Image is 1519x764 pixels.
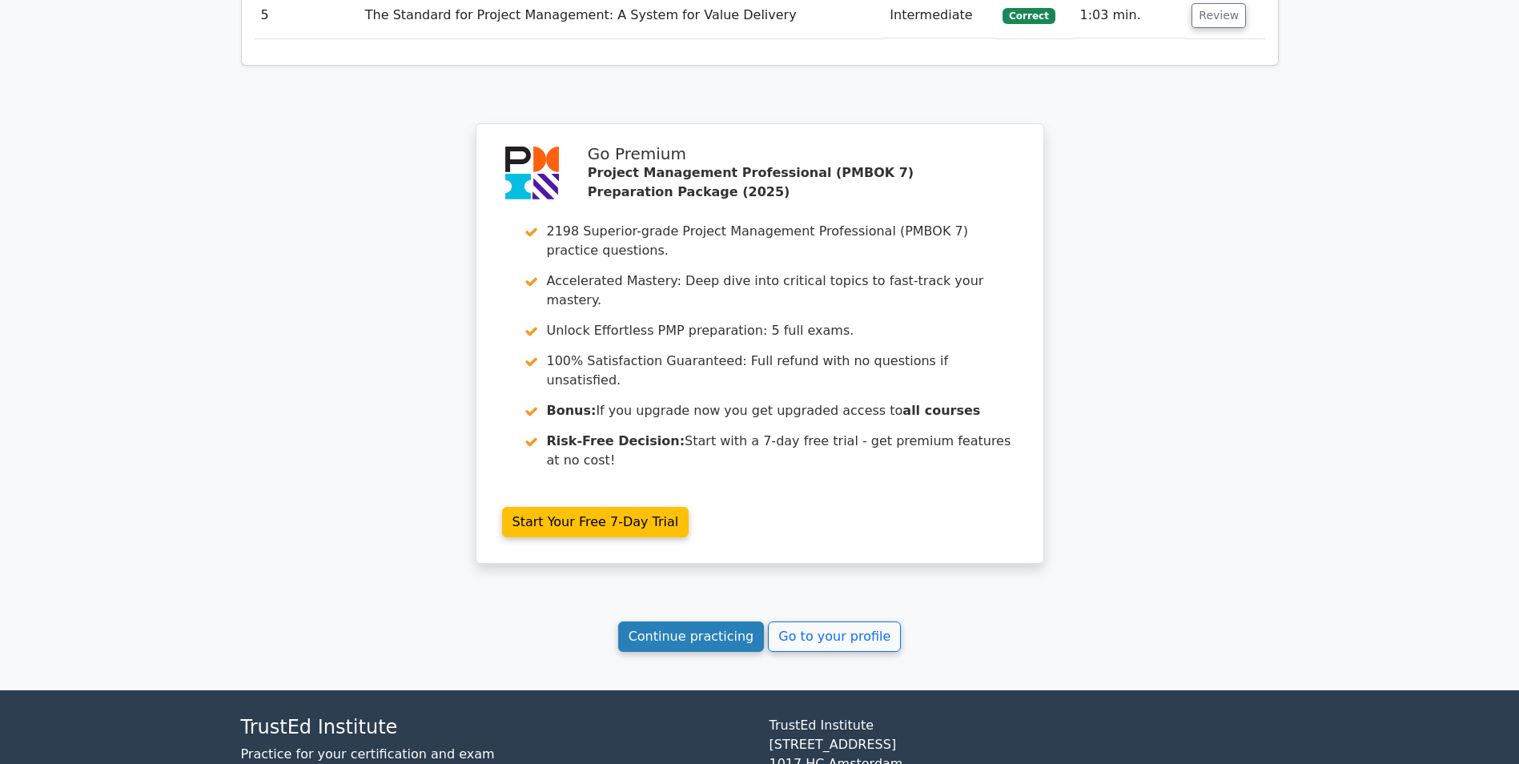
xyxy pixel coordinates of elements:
a: Go to your profile [768,621,901,652]
span: Correct [1003,8,1055,24]
button: Review [1191,3,1246,28]
a: Continue practicing [618,621,765,652]
h4: TrustEd Institute [241,716,750,739]
a: Practice for your certification and exam [241,746,495,762]
a: Start Your Free 7-Day Trial [502,507,689,537]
